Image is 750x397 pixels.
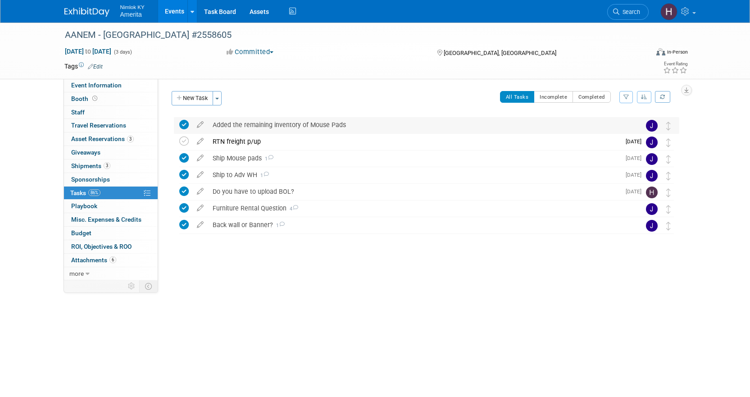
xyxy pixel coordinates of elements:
[666,205,671,214] i: Move task
[64,119,158,132] a: Travel Reservations
[113,49,132,55] span: (3 days)
[192,137,208,146] a: edit
[64,47,112,55] span: [DATE] [DATE]
[663,62,687,66] div: Event Rating
[64,160,158,173] a: Shipments3
[646,120,658,132] img: Jamie Dunn
[64,8,109,17] img: ExhibitDay
[109,256,116,263] span: 6
[71,109,85,116] span: Staff
[71,95,99,102] span: Booth
[71,256,116,264] span: Attachments
[667,49,688,55] div: In-Person
[64,146,158,159] a: Giveaways
[607,4,649,20] a: Search
[444,50,556,56] span: [GEOGRAPHIC_DATA], [GEOGRAPHIC_DATA]
[64,79,158,92] a: Event Information
[64,240,158,253] a: ROI, Objectives & ROO
[104,162,110,169] span: 3
[286,206,298,212] span: 4
[655,91,670,103] a: Refresh
[646,170,658,182] img: Jamie Dunn
[64,213,158,226] a: Misc. Expenses & Credits
[70,189,100,196] span: Tasks
[71,149,100,156] span: Giveaways
[656,48,665,55] img: Format-Inperson.png
[666,188,671,197] i: Move task
[595,47,688,60] div: Event Format
[646,220,658,232] img: Jamie Dunn
[666,172,671,180] i: Move task
[64,106,158,119] a: Staff
[223,47,277,57] button: Committed
[626,172,646,178] span: [DATE]
[192,121,208,129] a: edit
[71,162,110,169] span: Shipments
[192,171,208,179] a: edit
[69,270,84,277] span: more
[666,155,671,164] i: Move task
[124,280,140,292] td: Personalize Event Tab Strip
[71,122,126,129] span: Travel Reservations
[64,187,158,200] a: Tasks86%
[139,280,158,292] td: Toggle Event Tabs
[534,91,573,103] button: Incomplete
[646,203,658,215] img: Jamie Dunn
[64,173,158,186] a: Sponsorships
[71,202,97,210] span: Playbook
[64,92,158,105] a: Booth
[71,135,134,142] span: Asset Reservations
[64,267,158,280] a: more
[208,151,620,166] div: Ship Mouse pads
[626,138,646,145] span: [DATE]
[127,136,134,142] span: 3
[208,117,628,132] div: Added the remaining inventory of Mouse Pads
[262,156,273,162] span: 1
[91,95,99,102] span: Booth not reserved yet
[666,138,671,147] i: Move task
[64,62,103,71] td: Tags
[646,137,658,148] img: Jamie Dunn
[64,132,158,146] a: Asset Reservations3
[192,204,208,212] a: edit
[71,243,132,250] span: ROI, Objectives & ROO
[192,187,208,196] a: edit
[257,173,269,178] span: 1
[71,229,91,237] span: Budget
[208,184,620,199] div: Do you have to upload BOL?
[666,222,671,230] i: Move task
[192,154,208,162] a: edit
[172,91,213,105] button: New Task
[64,200,158,213] a: Playbook
[88,64,103,70] a: Edit
[208,134,620,149] div: RTN freight p/up
[646,187,658,198] img: Hannah Durbin
[88,189,100,196] span: 86%
[273,223,285,228] span: 1
[192,221,208,229] a: edit
[500,91,535,103] button: All Tasks
[646,153,658,165] img: Jamie Dunn
[64,254,158,267] a: Attachments6
[573,91,611,103] button: Completed
[71,82,122,89] span: Event Information
[84,48,92,55] span: to
[619,9,640,15] span: Search
[64,227,158,240] a: Budget
[208,217,628,233] div: Back wall or Banner?
[120,2,145,11] span: Nimlok KY
[120,11,142,18] span: Amerita
[660,3,677,20] img: Hannah Durbin
[208,167,620,183] div: Ship to Adv WH
[62,27,635,43] div: AANEM - [GEOGRAPHIC_DATA] #2558605
[71,216,141,223] span: Misc. Expenses & Credits
[71,176,110,183] span: Sponsorships
[626,188,646,195] span: [DATE]
[208,201,628,216] div: Furniture Rental Question
[666,122,671,130] i: Move task
[626,155,646,161] span: [DATE]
